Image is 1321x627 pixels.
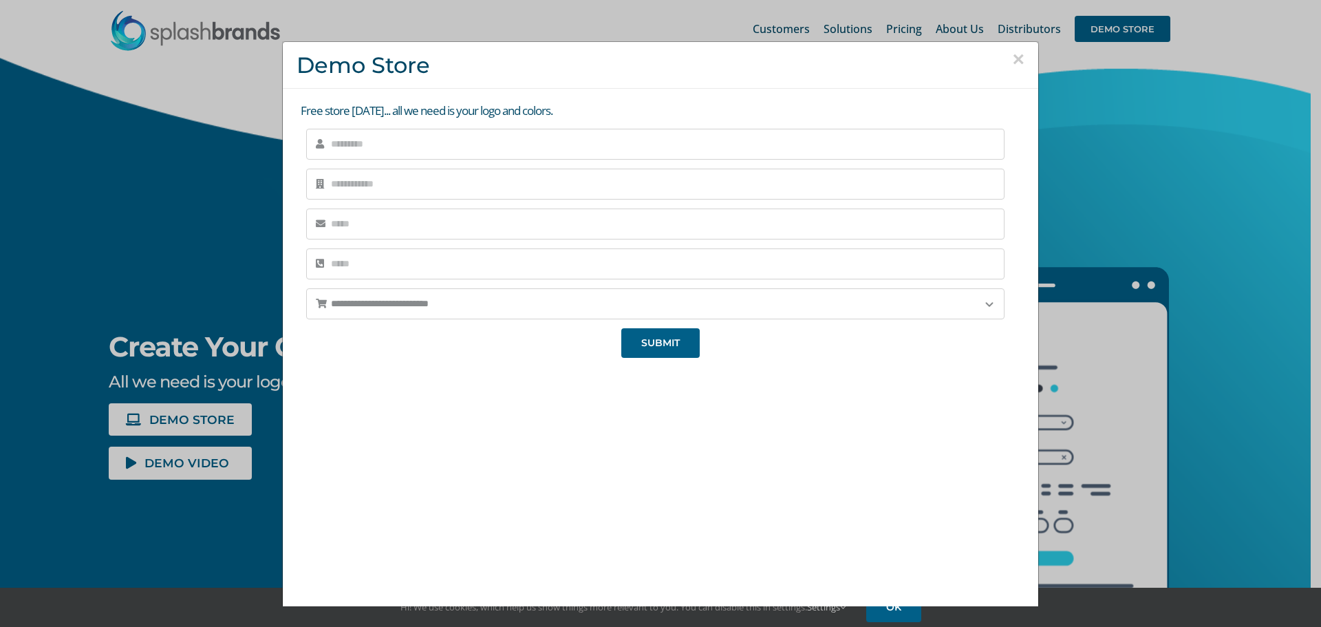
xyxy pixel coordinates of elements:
[434,368,887,623] iframe: SplashBrands Demo Store Overview
[621,328,700,358] button: SUBMIT
[1012,49,1024,70] button: Close
[641,337,680,349] span: SUBMIT
[297,52,1024,78] h3: Demo Store
[301,103,1024,120] p: Free store [DATE]... all we need is your logo and colors.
